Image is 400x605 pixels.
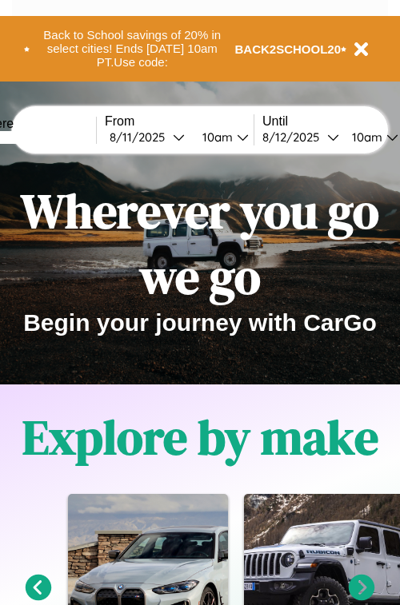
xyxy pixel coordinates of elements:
h1: Explore by make [22,404,378,470]
button: Back to School savings of 20% in select cities! Ends [DATE] 10am PT.Use code: [30,24,235,74]
div: 10am [344,129,386,145]
div: 10am [194,129,237,145]
div: 8 / 11 / 2025 [110,129,173,145]
button: 8/11/2025 [105,129,190,145]
b: BACK2SCHOOL20 [235,42,342,56]
button: 10am [190,129,254,145]
label: From [105,114,254,129]
div: 8 / 12 / 2025 [262,129,327,145]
